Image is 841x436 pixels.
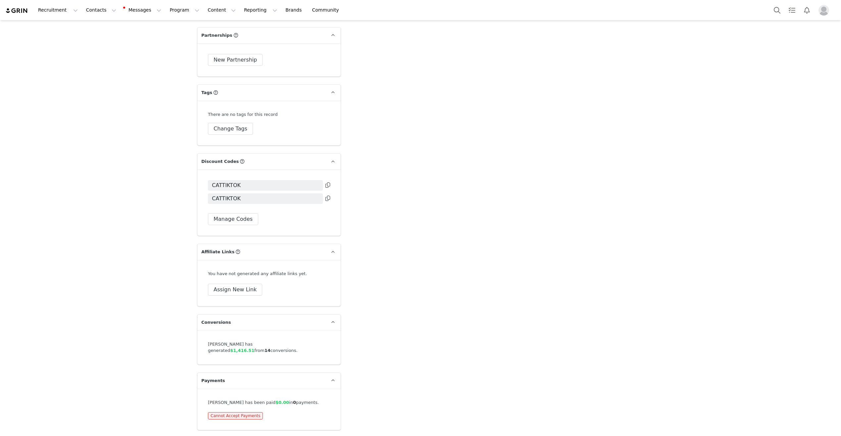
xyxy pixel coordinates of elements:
button: Search [770,3,784,18]
button: Change Tags [208,123,253,135]
div: [PERSON_NAME] has generated from conversions. [208,341,330,354]
img: placeholder-profile.jpg [818,5,829,16]
button: New Partnership [208,54,263,66]
button: Program [166,3,203,18]
a: Community [308,3,346,18]
span: CATTIKTOK [212,181,241,189]
button: Reporting [240,3,281,18]
span: Tags [201,89,212,96]
div: You have not generated any affiliate links yet. [208,270,330,277]
span: $1,416.51 [230,348,254,353]
button: Notifications [800,3,814,18]
span: $0.00 [275,400,289,405]
span: Cannot Accept Payments [208,412,263,419]
div: [PERSON_NAME] has been paid in payments. [208,399,330,406]
span: Discount Codes [201,158,239,165]
span: Partnerships [201,32,232,39]
span: Affiliate Links [201,249,234,255]
span: CATTIKTOK [212,195,241,203]
button: Profile [815,5,836,16]
span: Payments [201,377,225,384]
button: Assign New Link [208,284,262,296]
button: Manage Codes [208,213,258,225]
strong: 0 [293,400,296,405]
button: Contacts [82,3,120,18]
div: There are no tags for this record [208,111,277,118]
a: Tasks [785,3,799,18]
span: Conversions [201,319,231,326]
button: Content [204,3,240,18]
a: Brands [281,3,308,18]
button: Recruitment [34,3,82,18]
img: grin logo [5,8,28,14]
button: Messages [121,3,165,18]
strong: 14 [265,348,271,353]
body: Rich Text Area. Press ALT-0 for help. [5,5,272,13]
